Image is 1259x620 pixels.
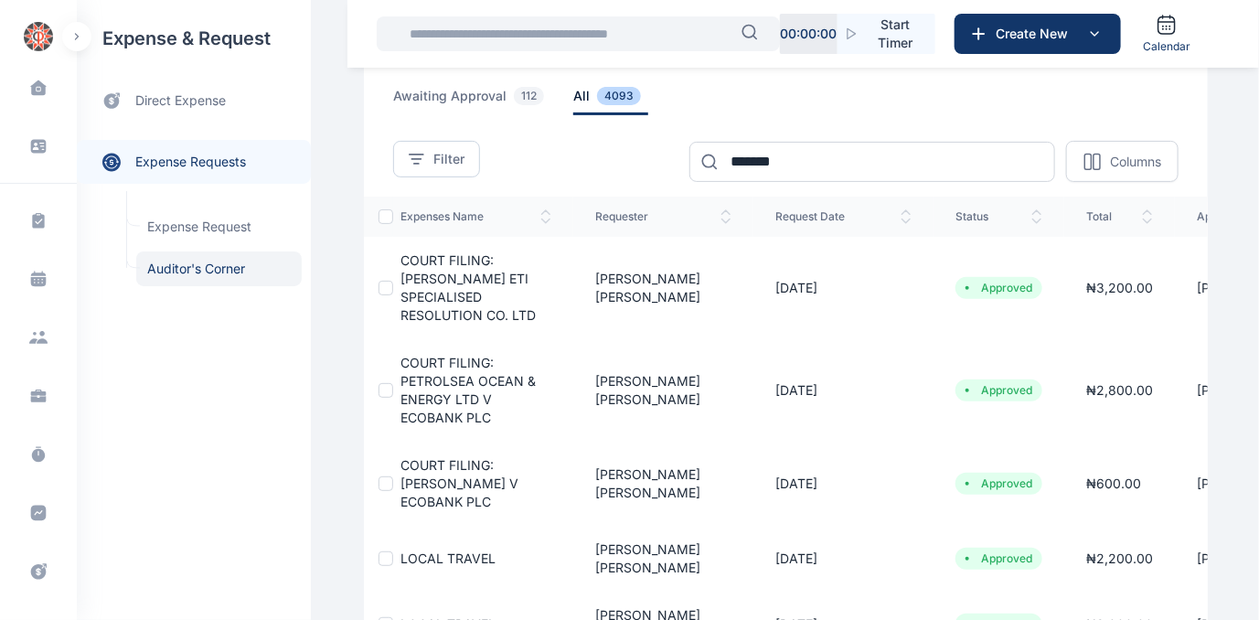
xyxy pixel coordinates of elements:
span: ₦ 2,800.00 [1086,382,1153,398]
td: [DATE] [753,526,934,592]
a: LOCAL TRAVEL [400,551,496,566]
button: Start Timer [838,14,935,54]
span: ₦ 3,200.00 [1086,280,1153,295]
p: 00 : 00 : 00 [780,25,837,43]
a: Expense Request [136,209,302,244]
td: [PERSON_NAME] [PERSON_NAME] [573,526,753,592]
td: [PERSON_NAME] [PERSON_NAME] [573,339,753,442]
a: Calendar [1136,6,1198,61]
a: COURT FILING: [PERSON_NAME] ETI SPECIALISED RESOLUTION CO. LTD [400,252,536,323]
a: expense requests [77,140,311,184]
span: all [573,87,648,115]
div: expense requests [77,125,311,184]
td: [PERSON_NAME] [PERSON_NAME] [573,442,753,526]
a: awaiting approval112 [393,87,573,115]
span: request date [775,209,912,224]
li: Approved [963,281,1035,295]
span: status [955,209,1042,224]
span: awaiting approval [393,87,551,115]
p: Columns [1110,153,1161,171]
span: Start Timer [870,16,921,52]
td: [DATE] [753,442,934,526]
button: Columns [1066,141,1179,182]
span: Requester [595,209,731,224]
span: expenses Name [400,209,551,224]
li: Approved [963,551,1035,566]
a: Auditor's Corner [136,251,302,286]
a: COURT FILING: PETROLSEA OCEAN & ENERGY LTD V ECOBANK PLC [400,355,536,425]
span: 4093 [597,87,641,105]
a: all4093 [573,87,670,115]
span: Calendar [1143,39,1190,54]
button: Filter [393,141,480,177]
li: Approved [963,476,1035,491]
span: ₦ 600.00 [1086,476,1141,491]
a: COURT FILING: [PERSON_NAME] V ECOBANK PLC [400,457,518,509]
span: Filter [433,150,464,168]
span: Create New [988,25,1083,43]
li: Approved [963,383,1035,398]
td: [DATE] [753,237,934,339]
span: ₦ 2,200.00 [1086,551,1153,566]
span: direct expense [135,91,226,111]
td: [PERSON_NAME] [PERSON_NAME] [573,237,753,339]
span: total [1086,209,1153,224]
button: Create New [955,14,1121,54]
span: 112 [514,87,544,105]
td: [DATE] [753,339,934,442]
a: direct expense [77,77,311,125]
